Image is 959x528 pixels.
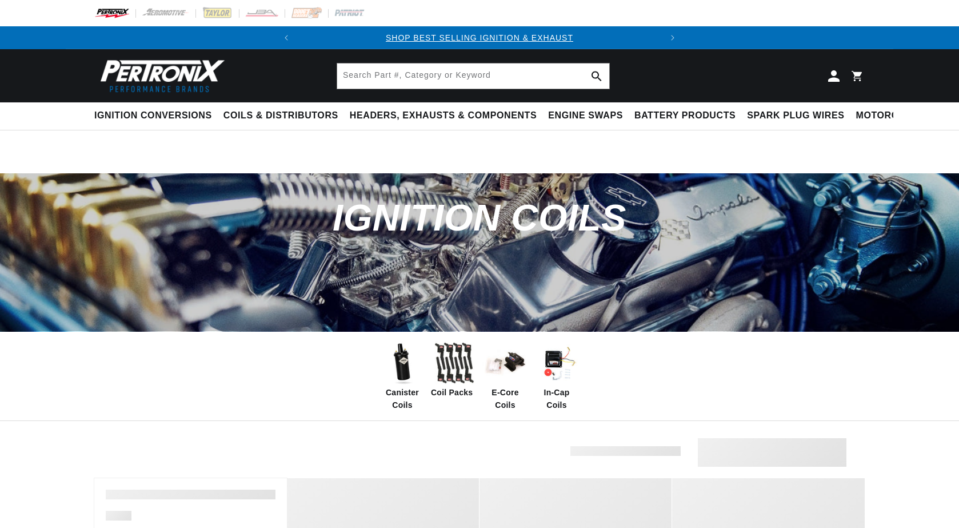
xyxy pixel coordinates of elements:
[298,31,661,44] div: Announcement
[431,386,473,399] span: Coil Packs
[634,110,736,122] span: Battery Products
[548,110,623,122] span: Engine Swaps
[431,340,477,386] img: Coil Packs
[534,386,580,412] span: In-Cap Coils
[661,26,684,49] button: Translation missing: en.sections.announcements.next_announcement
[482,340,528,386] img: E-Core Coils
[350,110,537,122] span: Headers, Exhausts & Components
[850,102,930,129] summary: Motorcycle
[344,102,542,129] summary: Headers, Exhausts & Components
[856,110,924,122] span: Motorcycle
[482,340,528,412] a: E-Core Coils E-Core Coils
[379,340,425,412] a: Canister Coils Canister Coils
[223,110,338,122] span: Coils & Distributors
[94,110,212,122] span: Ignition Conversions
[94,102,218,129] summary: Ignition Conversions
[747,110,844,122] span: Spark Plug Wires
[275,26,298,49] button: Translation missing: en.sections.announcements.previous_announcement
[482,386,528,412] span: E-Core Coils
[337,63,609,89] input: Search Part #, Category or Keyword
[534,340,580,386] img: In-Cap Coils
[379,340,425,386] img: Canister Coils
[629,102,741,129] summary: Battery Products
[66,26,893,49] slideshow-component: Translation missing: en.sections.announcements.announcement_bar
[94,56,226,96] img: Pertronix
[431,340,477,399] a: Coil Packs Coil Packs
[542,102,629,129] summary: Engine Swaps
[386,33,573,42] a: SHOP BEST SELLING IGNITION & EXHAUST
[298,31,661,44] div: 1 of 2
[584,63,609,89] button: Search Part #, Category or Keyword
[741,102,850,129] summary: Spark Plug Wires
[534,340,580,412] a: In-Cap Coils In-Cap Coils
[333,197,626,239] span: Ignition Coils
[379,386,425,412] span: Canister Coils
[218,102,344,129] summary: Coils & Distributors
